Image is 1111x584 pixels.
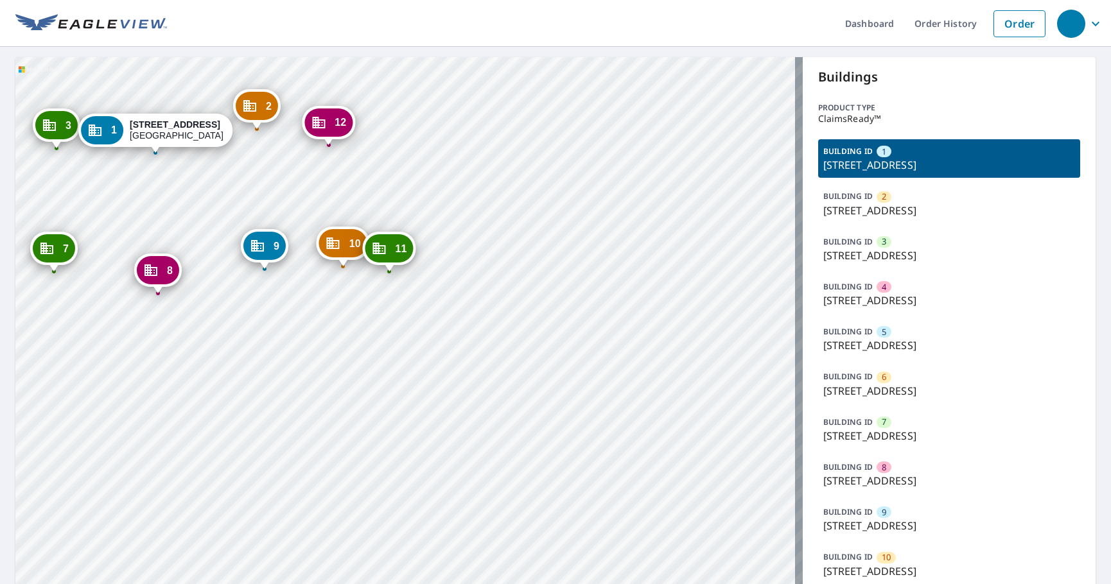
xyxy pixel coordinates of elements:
[882,461,886,474] span: 8
[993,10,1045,37] a: Order
[882,551,891,563] span: 10
[882,326,886,338] span: 5
[823,518,1076,533] p: [STREET_ADDRESS]
[823,248,1076,263] p: [STREET_ADDRESS]
[167,266,173,275] span: 8
[823,157,1076,173] p: [STREET_ADDRESS]
[823,428,1076,443] p: [STREET_ADDRESS]
[317,227,370,266] div: Dropped pin, building 10, Commercial property, 7751 E Glenrosa Ave Scottsdale, AZ 85251
[134,253,182,293] div: Dropped pin, building 8, Commercial property, 7751 E Glenrosa Ave Scottsdale, AZ 85251
[823,191,873,202] p: BUILDING ID
[63,244,69,253] span: 7
[266,101,272,111] span: 2
[66,121,71,130] span: 3
[30,232,78,271] div: Dropped pin, building 7, Commercial property, 7751 E Glenrosa Ave Scottsdale, AZ 85251
[130,119,223,141] div: [GEOGRAPHIC_DATA]
[274,241,279,251] span: 9
[111,125,117,135] span: 1
[823,563,1076,579] p: [STREET_ADDRESS]
[233,89,281,129] div: Dropped pin, building 2, Commercial property, 7751 E Glenrosa Ave Scottsdale, AZ 85251
[823,203,1076,218] p: [STREET_ADDRESS]
[15,14,167,33] img: EV Logo
[823,371,873,382] p: BUILDING ID
[823,236,873,247] p: BUILDING ID
[396,244,407,253] span: 11
[882,281,886,293] span: 4
[823,506,873,517] p: BUILDING ID
[823,146,873,157] p: BUILDING ID
[823,338,1076,353] p: [STREET_ADDRESS]
[823,551,873,562] p: BUILDING ID
[349,239,361,248] span: 10
[823,417,873,427] p: BUILDING ID
[823,473,1076,488] p: [STREET_ADDRESS]
[130,119,220,130] strong: [STREET_ADDRESS]
[78,114,232,153] div: Dropped pin, building 1, Commercial property, 7751 E Glenrosa Ave Scottsdale, AZ 85251
[823,281,873,292] p: BUILDING ID
[823,461,873,472] p: BUILDING ID
[302,106,355,146] div: Dropped pin, building 12, Commercial property, 7751 E Glenrosa Ave Scottsdale, AZ 85251
[882,236,886,248] span: 3
[818,114,1081,124] p: ClaimsReady™
[335,117,346,127] span: 12
[823,383,1076,399] p: [STREET_ADDRESS]
[823,326,873,337] p: BUILDING ID
[818,102,1081,114] p: Product type
[33,108,80,148] div: Dropped pin, building 3, Commercial property, 7751 E Glenrosa Ave Scottsdale, AZ 85251
[882,146,886,158] span: 1
[882,506,886,519] span: 9
[823,293,1076,308] p: [STREET_ADDRESS]
[818,67,1081,87] p: Buildings
[241,229,288,269] div: Dropped pin, building 9, Commercial property, 7751 E Glenrosa Ave Scottsdale, AZ 85251
[882,191,886,203] span: 2
[882,371,886,383] span: 6
[363,232,416,271] div: Dropped pin, building 11, Commercial property, 7751 E Glenrosa Ave Scottsdale, AZ 85251
[882,416,886,428] span: 7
